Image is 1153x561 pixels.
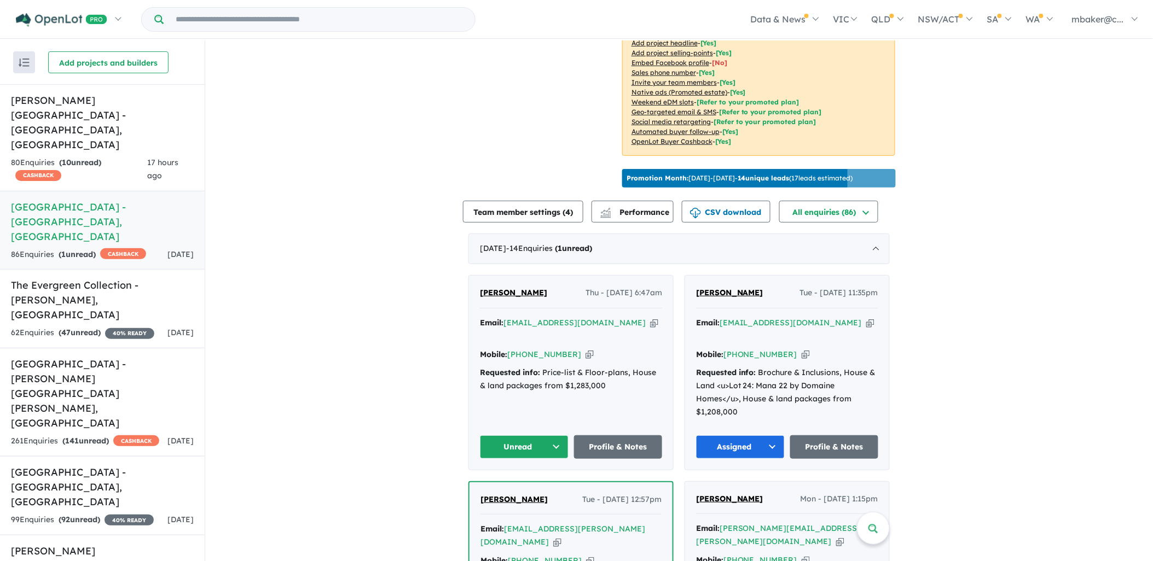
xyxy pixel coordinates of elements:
[105,515,154,525] span: 40 % READY
[507,349,581,359] a: [PHONE_NUMBER]
[62,436,109,446] strong: ( unread)
[631,108,716,116] u: Geo-targeted email & SMS
[61,249,66,259] span: 1
[631,98,694,106] u: Weekend eDM slots
[59,249,96,259] strong: ( unread)
[167,436,194,446] span: [DATE]
[503,318,646,328] a: [EMAIL_ADDRESS][DOMAIN_NAME]
[723,349,797,359] a: [PHONE_NUMBER]
[779,201,878,223] button: All enquiries (86)
[866,317,874,329] button: Copy
[696,494,763,504] span: [PERSON_NAME]
[690,208,701,219] img: download icon
[11,93,194,152] h5: [PERSON_NAME][GEOGRAPHIC_DATA] - [GEOGRAPHIC_DATA] , [GEOGRAPHIC_DATA]
[565,207,570,217] span: 4
[480,435,569,459] button: Unread
[167,249,194,259] span: [DATE]
[696,318,720,328] strong: Email:
[61,515,70,524] span: 92
[712,59,727,67] span: [ No ]
[631,137,712,145] u: OpenLot Buyer Cashback
[11,200,194,244] h5: [GEOGRAPHIC_DATA] - [GEOGRAPHIC_DATA] , [GEOGRAPHIC_DATA]
[722,127,738,136] span: [Yes]
[11,326,154,340] div: 62 Enquir ies
[105,328,154,339] span: 40 % READY
[802,349,810,360] button: Copy
[11,278,194,322] h5: The Evergreen Collection - [PERSON_NAME] , [GEOGRAPHIC_DATA]
[800,287,878,300] span: Tue - [DATE] 11:35pm
[719,108,822,116] span: [Refer to your promoted plan]
[480,367,540,377] strong: Requested info:
[627,174,688,182] b: Promotion Month:
[696,288,763,297] span: [PERSON_NAME]
[631,78,717,86] u: Invite your team members
[480,288,547,297] span: [PERSON_NAME]
[11,513,154,527] div: 99 Enquir ies
[480,493,548,506] a: [PERSON_NAME]
[631,49,713,57] u: Add project selling-points
[463,201,583,223] button: Team member settings (4)
[480,287,547,300] a: [PERSON_NAME]
[720,318,862,328] a: [EMAIL_ADDRESS][DOMAIN_NAME]
[836,536,844,547] button: Copy
[480,494,548,504] span: [PERSON_NAME]
[716,49,732,57] span: [ Yes ]
[631,88,727,96] u: Native ads (Promoted estate)
[696,523,861,546] a: [PERSON_NAME][EMAIL_ADDRESS][PERSON_NAME][DOMAIN_NAME]
[696,523,720,533] strong: Email:
[166,8,473,31] input: Try estate name, suburb, builder or developer
[696,349,723,359] strong: Mobile:
[15,170,61,181] span: CASHBACK
[738,174,790,182] b: 14 unique leads
[631,59,709,67] u: Embed Facebook profile
[11,435,159,448] div: 261 Enquir ies
[167,515,194,524] span: [DATE]
[480,524,504,534] strong: Email:
[558,243,562,253] span: 1
[61,328,71,337] span: 47
[11,248,146,261] div: 86 Enquir ies
[627,173,853,183] p: [DATE] - [DATE] - ( 17 leads estimated)
[697,98,799,106] span: [Refer to your promoted plan]
[62,157,71,167] span: 10
[480,349,507,359] strong: Mobile:
[506,243,592,253] span: - 14 Enquir ies
[586,287,662,300] span: Thu - [DATE] 6:47am
[11,357,194,430] h5: [GEOGRAPHIC_DATA] - [PERSON_NAME][GEOGRAPHIC_DATA][PERSON_NAME] , [GEOGRAPHIC_DATA]
[553,536,561,548] button: Copy
[574,435,663,459] a: Profile & Notes
[480,366,662,393] div: Price-list & Floor-plans, House & land packages from $1,283,000
[582,493,662,506] span: Tue - [DATE] 12:57pm
[715,137,731,145] span: [Yes]
[48,51,169,73] button: Add projects and builders
[601,208,611,214] img: line-chart.svg
[714,118,816,126] span: [Refer to your promoted plan]
[631,68,696,77] u: Sales phone number
[586,349,594,360] button: Copy
[631,118,711,126] u: Social media retargeting
[631,127,720,136] u: Automated buyer follow-up
[650,317,658,329] button: Copy
[59,515,100,524] strong: ( unread)
[699,68,715,77] span: [ Yes ]
[16,13,107,27] img: Openlot PRO Logo White
[468,233,890,264] div: [DATE]
[11,465,194,509] h5: [GEOGRAPHIC_DATA] - [GEOGRAPHIC_DATA] , [GEOGRAPHIC_DATA]
[720,78,735,86] span: [ Yes ]
[167,328,194,337] span: [DATE]
[631,39,698,47] u: Add project headline
[730,88,746,96] span: [Yes]
[59,157,101,167] strong: ( unread)
[696,493,763,506] a: [PERSON_NAME]
[100,248,146,259] span: CASHBACK
[555,243,592,253] strong: ( unread)
[113,435,159,446] span: CASHBACK
[11,156,147,183] div: 80 Enquir ies
[696,367,756,377] strong: Requested info:
[65,436,79,446] span: 141
[480,318,503,328] strong: Email:
[147,157,178,180] span: 17 hours ago
[696,435,785,459] button: Assigned
[602,207,669,217] span: Performance
[480,524,645,547] a: [EMAIL_ADDRESS][PERSON_NAME][DOMAIN_NAME]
